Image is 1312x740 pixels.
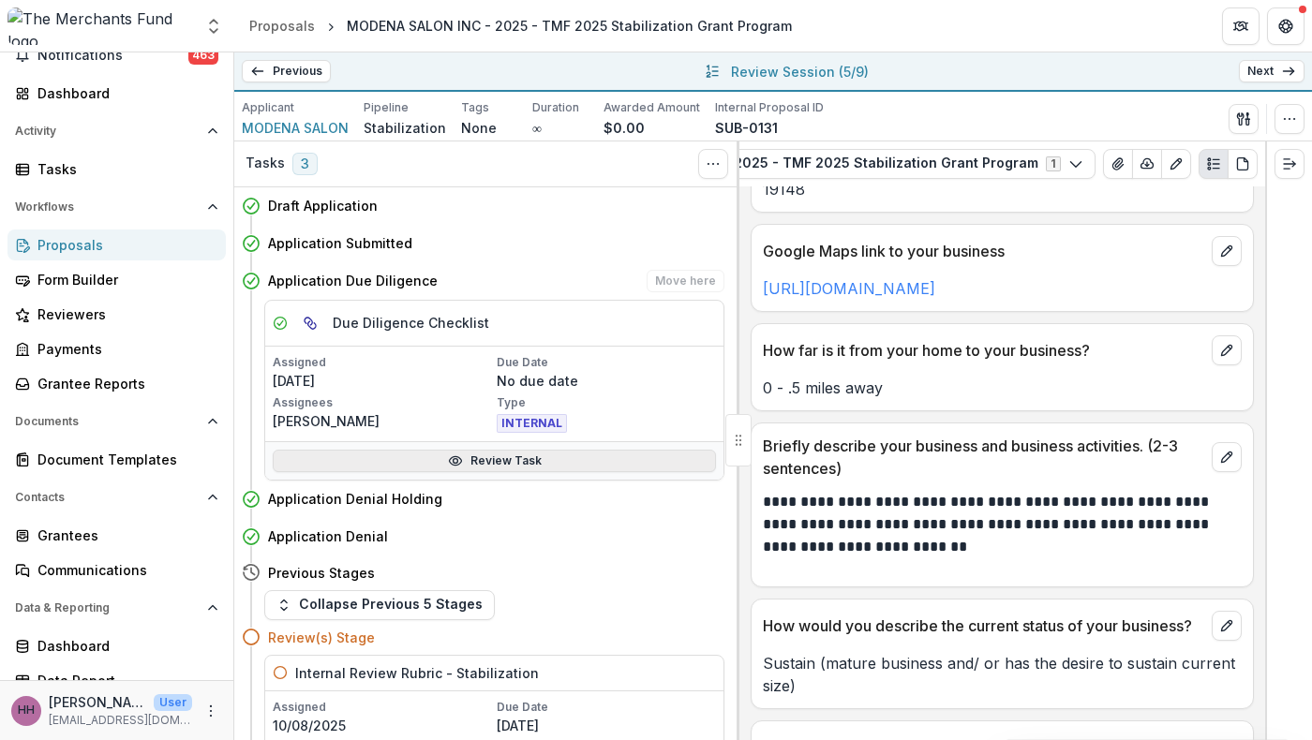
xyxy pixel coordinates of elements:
[273,411,493,431] p: [PERSON_NAME]
[1267,7,1305,45] button: Get Help
[295,663,539,683] h5: Internal Review Rubric - Stabilization
[604,118,645,138] p: $0.00
[7,665,226,696] a: Data Report
[333,313,489,333] h5: Due Diligence Checklist
[497,716,717,735] p: [DATE]
[7,299,226,330] a: Reviewers
[7,555,226,585] a: Communications
[37,159,211,179] div: Tasks
[763,652,1242,697] p: Sustain (mature business and/ or has the desire to sustain current size)
[249,16,315,36] div: Proposals
[37,48,188,64] span: Notifications
[37,525,211,545] div: Grantees
[37,304,211,324] div: Reviewers
[647,270,724,292] button: Move here
[273,699,493,716] p: Assigned
[497,354,717,371] p: Due Date
[347,16,792,36] div: MODENA SALON INC - 2025 - TMF 2025 Stabilization Grant Program
[37,560,211,580] div: Communications
[497,394,717,411] p: Type
[37,83,211,103] div: Dashboard
[532,118,542,138] p: ∞
[7,407,226,437] button: Open Documents
[295,308,325,338] button: View dependent tasks
[201,7,227,45] button: Open entity switcher
[37,374,211,393] div: Grantee Reports
[7,229,226,260] a: Proposals
[1228,149,1258,179] button: PDF view
[763,279,935,298] a: [URL][DOMAIN_NAME]
[15,601,200,614] span: Data & Reporting
[1212,335,1242,365] button: edit
[7,192,226,222] button: Open Workflows
[763,339,1204,362] p: How far is it from your home to your business?
[154,694,192,711] p: User
[242,60,331,82] a: Previous
[7,78,226,109] a: Dashboard
[701,60,723,82] button: All submissions
[1161,149,1191,179] button: Edit as form
[188,46,218,65] span: 463
[763,178,1242,200] p: 19148
[461,118,497,138] p: None
[7,264,226,295] a: Form Builder
[268,563,375,583] h4: Previous Stages
[497,414,567,433] span: INTERNAL
[242,12,799,39] nav: breadcrumb
[37,339,211,359] div: Payments
[242,12,322,39] a: Proposals
[7,116,226,146] button: Open Activity
[292,153,318,175] span: 3
[37,450,211,469] div: Document Templates
[15,200,200,214] span: Workflows
[200,700,222,722] button: More
[1275,149,1305,179] button: Expand right
[37,671,211,690] div: Data Report
[18,704,35,717] div: Helen Horstmann-Allen
[242,118,349,138] a: MODENA SALON
[7,40,226,70] button: Notifications463
[246,155,285,171] h3: Tasks
[273,354,493,371] p: Assigned
[37,636,211,656] div: Dashboard
[273,716,493,735] p: 10/08/2025
[268,196,378,215] h4: Draft Application
[49,692,146,712] p: [PERSON_NAME]
[532,99,579,116] p: Duration
[273,371,493,391] p: [DATE]
[1103,149,1133,179] button: View Attached Files
[242,99,294,116] p: Applicant
[7,482,226,512] button: Open Contacts
[763,377,1242,399] p: 0 - .5 miles away
[268,233,412,253] h4: Application Submitted
[7,7,193,45] img: The Merchants Fund logo
[731,62,869,81] p: Review Session ( 5/9 )
[7,368,226,399] a: Grantee Reports
[37,235,211,255] div: Proposals
[1199,149,1229,179] button: Plaintext view
[572,149,1096,179] button: MODENA SALON INC - 2025 - TMF 2025 Stabilization Grant Program1
[497,699,717,716] p: Due Date
[698,149,728,179] button: Toggle View Cancelled Tasks
[763,614,1204,637] p: How would you describe the current status of your business?
[37,270,211,289] div: Form Builder
[7,333,226,364] a: Payments
[15,125,200,138] span: Activity
[763,240,1204,262] p: Google Maps link to your business
[15,491,200,504] span: Contacts
[7,630,226,661] a: Dashboard
[763,435,1204,480] p: Briefly describe your business and business activities. (2-3 sentences)
[268,628,375,647] h4: Review(s) Stage
[604,99,700,116] p: Awarded Amount
[268,271,438,290] h4: Application Due Diligence
[1239,60,1305,82] a: Next
[273,450,716,472] a: Review Task
[268,526,388,546] h4: Application Denial
[1212,236,1242,266] button: edit
[715,118,778,138] p: SUB-0131
[364,99,409,116] p: Pipeline
[7,520,226,551] a: Grantees
[497,371,717,391] p: No due date
[7,154,226,185] a: Tasks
